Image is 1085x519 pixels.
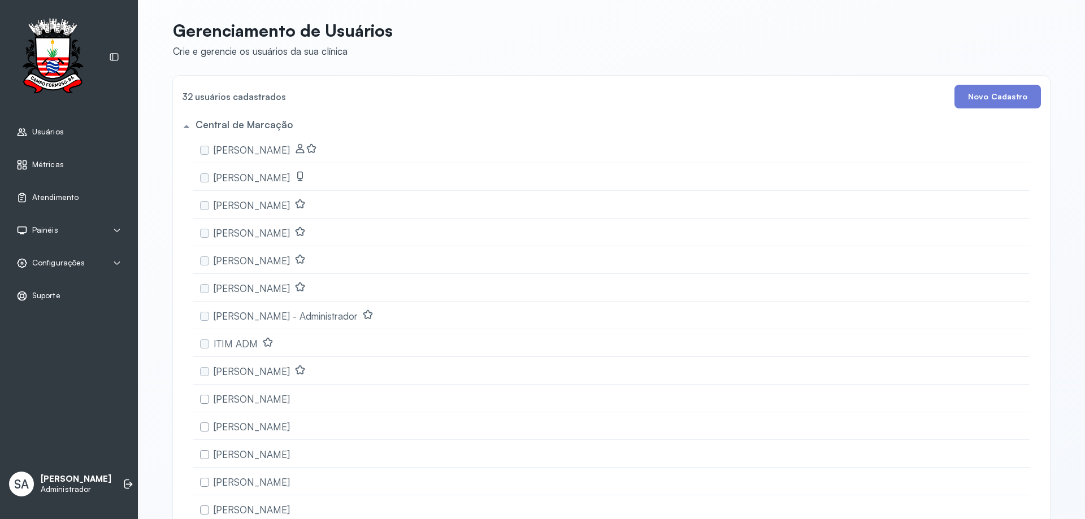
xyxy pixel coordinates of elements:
button: Novo Cadastro [954,85,1041,108]
span: [PERSON_NAME] [214,172,290,184]
span: [PERSON_NAME] [214,282,290,294]
span: [PERSON_NAME] [214,365,290,377]
h5: Central de Marcação [196,119,293,130]
a: Usuários [16,127,121,138]
span: [PERSON_NAME] [214,421,290,433]
p: [PERSON_NAME] [41,474,111,485]
h4: 32 usuários cadastrados [182,89,286,104]
span: Painéis [32,225,58,235]
span: Suporte [32,291,60,300]
span: Métricas [32,160,64,169]
span: [PERSON_NAME] [214,393,290,405]
span: [PERSON_NAME] - Administrador [214,310,358,322]
a: Métricas [16,159,121,171]
span: [PERSON_NAME] [214,199,290,211]
img: Logotipo do estabelecimento [12,18,93,97]
span: [PERSON_NAME] [214,476,290,488]
span: Usuários [32,127,64,137]
span: [PERSON_NAME] [214,448,290,460]
div: Crie e gerencie os usuários da sua clínica [173,45,393,57]
a: Atendimento [16,192,121,203]
span: ITIM ADM [214,338,258,350]
span: Configurações [32,258,85,268]
p: Administrador [41,485,111,494]
span: Atendimento [32,193,79,202]
span: [PERSON_NAME] [214,504,290,516]
span: [PERSON_NAME] [214,227,290,239]
p: Gerenciamento de Usuários [173,20,393,41]
span: [PERSON_NAME] [214,144,290,156]
span: [PERSON_NAME] [214,255,290,267]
